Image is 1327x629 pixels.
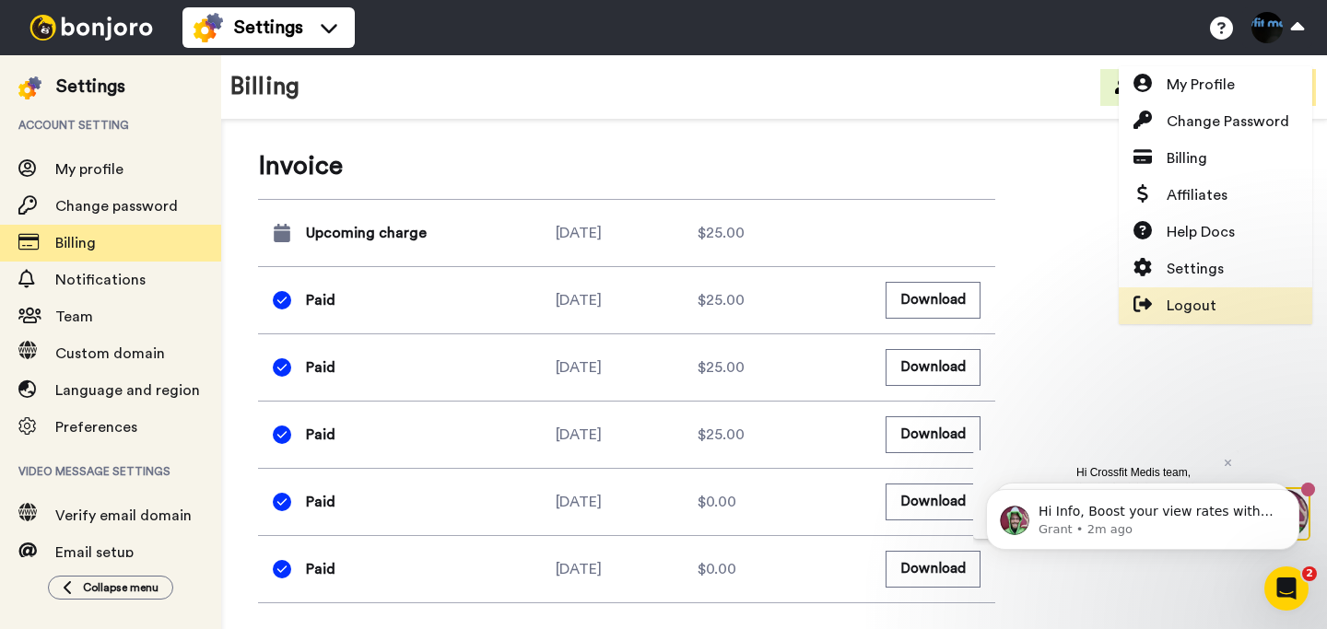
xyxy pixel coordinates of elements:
[306,424,335,446] span: Paid
[1167,221,1235,243] span: Help Docs
[886,551,981,587] button: Download
[1264,566,1309,611] iframe: Intercom live chat
[55,420,137,435] span: Preferences
[1167,147,1207,169] span: Billing
[55,162,123,177] span: My profile
[556,558,698,580] div: [DATE]
[698,491,736,513] span: $0.00
[55,346,165,361] span: Custom domain
[83,580,159,595] span: Collapse menu
[306,222,427,244] span: Upcoming charge
[1167,295,1216,317] span: Logout
[886,416,981,452] button: Download
[306,558,335,580] span: Paid
[55,273,146,287] span: Notifications
[886,349,981,385] button: Download
[59,59,81,81] img: mute-white.svg
[22,15,160,41] img: bj-logo-header-white.svg
[234,15,303,41] span: Settings
[1302,566,1317,581] span: 2
[2,4,52,53] img: 3183ab3e-59ed-45f6-af1c-10226f767056-1659068401.jpg
[1167,74,1235,96] span: My Profile
[230,74,299,100] h1: Billing
[1167,184,1227,206] span: Affiliates
[306,289,335,311] span: Paid
[886,483,981,519] button: Download
[556,289,698,311] div: [DATE]
[194,13,223,42] img: settings-colored.svg
[698,424,745,446] span: $25.00
[1167,258,1224,280] span: Settings
[1119,140,1312,177] a: Billing
[306,491,335,513] span: Paid
[1119,250,1312,287] a: Settings
[698,558,736,580] span: $0.00
[556,491,698,513] div: [DATE]
[48,576,173,600] button: Collapse menu
[1119,177,1312,214] a: Affiliates
[556,424,698,446] div: [DATE]
[55,199,178,214] span: Change password
[556,356,698,379] div: [DATE]
[1167,111,1289,133] span: Change Password
[1119,66,1312,103] a: My Profile
[958,450,1327,579] iframe: Intercom notifications message
[56,74,125,99] div: Settings
[18,76,41,99] img: settings-colored.svg
[698,356,745,379] span: $25.00
[258,147,995,184] span: Invoice
[1119,287,1312,324] a: Logout
[55,383,200,398] span: Language and region
[1119,214,1312,250] a: Help Docs
[306,356,335,379] span: Paid
[698,289,745,311] span: $25.00
[55,236,96,250] span: Billing
[55,545,134,560] span: Email setup
[556,222,698,244] div: [DATE]
[886,282,981,318] button: Download
[698,222,840,244] div: $25.00
[1119,103,1312,140] a: Change Password
[103,16,249,146] span: Hi Crossfit Medis team, thanks for joining us with a paid account! Wanted to say thanks in person...
[55,508,192,523] span: Verify email domain
[55,309,93,324] span: Team
[1100,69,1191,106] button: Invite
